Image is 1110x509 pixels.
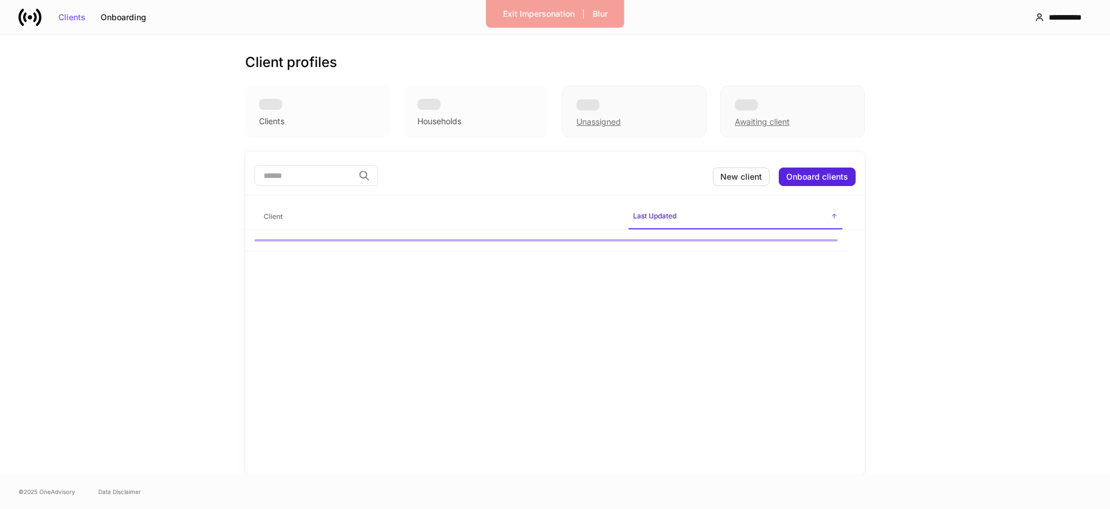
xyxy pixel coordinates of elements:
[593,10,608,18] div: Blur
[779,168,856,186] button: Onboard clients
[58,13,86,21] div: Clients
[576,116,621,128] div: Unassigned
[98,487,141,496] a: Data Disclaimer
[735,116,790,128] div: Awaiting client
[633,210,676,221] h6: Last Updated
[562,86,706,138] div: Unassigned
[417,116,461,127] div: Households
[101,13,146,21] div: Onboarding
[495,5,582,23] button: Exit Impersonation
[51,8,93,27] button: Clients
[18,487,75,496] span: © 2025 OneAdvisory
[720,86,865,138] div: Awaiting client
[93,8,154,27] button: Onboarding
[628,205,842,229] span: Last Updated
[245,53,337,72] h3: Client profiles
[264,211,283,222] h6: Client
[713,168,769,186] button: New client
[786,173,848,181] div: Onboard clients
[720,173,762,181] div: New client
[259,116,284,127] div: Clients
[585,5,615,23] button: Blur
[503,10,575,18] div: Exit Impersonation
[259,205,619,229] span: Client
